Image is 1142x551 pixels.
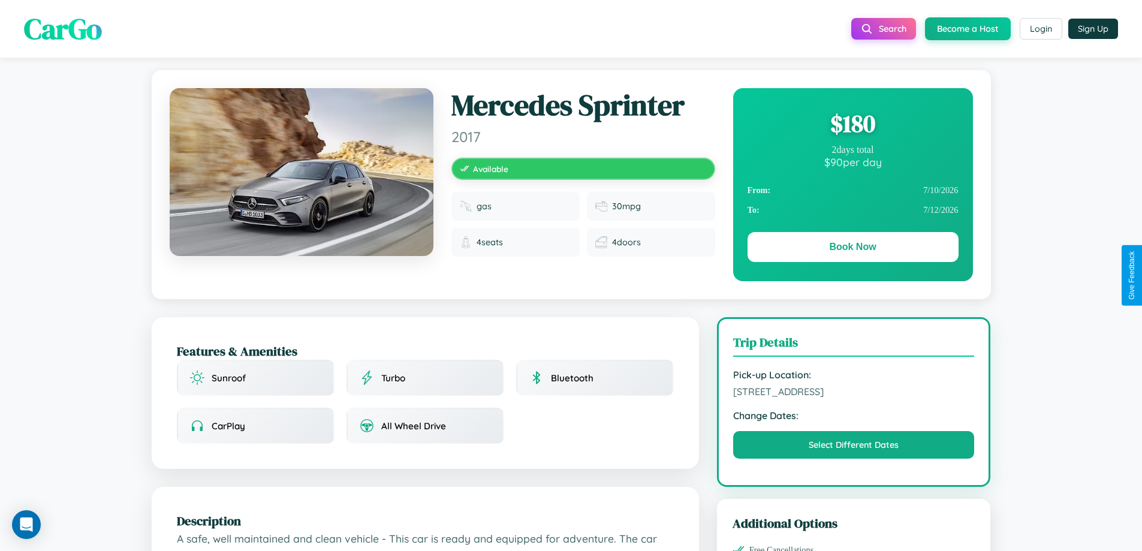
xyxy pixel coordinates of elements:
div: 7 / 12 / 2026 [748,200,959,220]
span: CarGo [24,9,102,49]
span: Turbo [381,372,405,384]
div: $ 180 [748,107,959,140]
strong: Pick-up Location: [733,369,975,381]
h3: Additional Options [733,514,975,532]
div: 7 / 10 / 2026 [748,180,959,200]
span: Bluetooth [551,372,593,384]
span: All Wheel Drive [381,420,446,432]
div: $ 90 per day [748,155,959,168]
span: gas [477,201,492,212]
strong: Change Dates: [733,410,975,421]
span: 2017 [451,128,715,146]
span: [STREET_ADDRESS] [733,386,975,398]
button: Login [1020,18,1062,40]
h2: Features & Amenities [177,342,674,360]
span: CarPlay [212,420,245,432]
div: Open Intercom Messenger [12,510,41,539]
strong: To: [748,205,760,215]
img: Fuel efficiency [595,200,607,212]
div: Give Feedback [1128,251,1136,300]
img: Mercedes Sprinter 2017 [170,88,433,256]
button: Sign Up [1068,19,1118,39]
h1: Mercedes Sprinter [451,88,715,123]
button: Become a Host [925,17,1011,40]
button: Book Now [748,232,959,262]
h2: Description [177,512,674,529]
span: 4 seats [477,237,503,248]
span: 4 doors [612,237,641,248]
button: Select Different Dates [733,431,975,459]
span: Search [879,23,906,34]
img: Seats [460,236,472,248]
button: Search [851,18,916,40]
div: 2 days total [748,144,959,155]
span: 30 mpg [612,201,641,212]
h3: Trip Details [733,333,975,357]
img: Fuel type [460,200,472,212]
strong: From: [748,185,771,195]
img: Doors [595,236,607,248]
span: Available [473,164,508,174]
span: Sunroof [212,372,246,384]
